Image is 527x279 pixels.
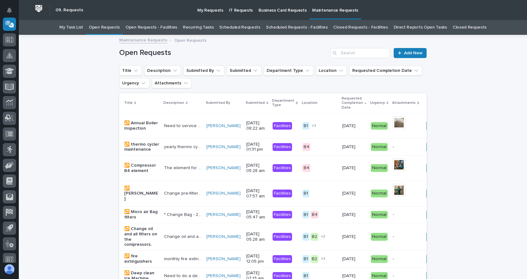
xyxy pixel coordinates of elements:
[246,163,268,174] p: [DATE] 05:28 am
[321,257,325,261] span: + 3
[393,212,418,217] p: -
[273,164,292,172] div: Facilities
[273,190,292,197] div: Facilities
[349,66,422,76] button: Requested Completion Date
[342,165,366,171] p: [DATE]
[119,250,499,267] tr: 🔁 fire extinguishersmonthly fire extinguisher checkmonthly fire extinguisher check [PERSON_NAME] ...
[370,99,385,106] p: Urgency
[33,3,45,14] img: Workspace Logo
[342,95,363,111] p: Requested Completion Date
[206,165,241,171] a: [PERSON_NAME]
[330,48,390,58] input: Search
[124,226,159,247] p: 🔁 Change oil and all filters on the compressors.
[316,66,347,76] button: Location
[394,20,447,35] a: Direct Reports Open Tasks
[393,273,418,279] p: -
[119,66,142,76] button: Title
[124,163,159,174] p: 🔁 Compressor B4 element
[119,78,149,88] button: Urgency
[333,20,388,35] a: Closed Requests - Facilities
[273,122,292,130] div: Facilities
[394,48,427,58] a: Add New
[164,164,203,171] p: The element for a building 4 compressor room needs to be changed where it comes out of the dryer.
[426,232,448,242] button: Assign
[273,143,292,151] div: Facilities
[206,99,230,106] p: Submitted By
[426,142,448,152] button: Assign
[266,20,327,35] a: Scheduled Requests - Facilities
[342,123,366,129] p: [DATE]
[206,256,241,262] a: [PERSON_NAME]
[227,66,261,76] button: Submitted
[119,113,499,138] tr: 🔁 Annual Boiler InspectionNeed to service all boilers per manufacturerNeed to service all boilers...
[312,124,316,128] span: + 3
[311,255,318,263] div: B2
[124,209,159,220] p: 🔁 Micro air Bag filters
[393,144,418,150] p: -
[246,99,265,106] p: Submitted
[3,263,16,276] button: users-avatar
[246,142,268,153] p: [DATE] 01:31 pm
[342,234,366,239] p: [DATE]
[371,122,388,130] div: Normal
[206,212,241,217] a: [PERSON_NAME]
[164,190,203,196] p: Change pre-filter in the Ingersoll rand room Filter # KPEA55H
[206,144,241,150] a: [PERSON_NAME]
[272,97,294,109] p: Department Type
[119,155,499,181] tr: 🔁 Compressor B4 elementThe element for a building 4 compressor room needs to be changed where it ...
[321,235,325,239] span: + 2
[163,99,184,106] p: Description
[119,48,328,57] h1: Open Requests
[302,122,309,130] div: B1
[264,66,313,76] button: Department Type
[302,164,311,172] div: B4
[371,233,388,241] div: Normal
[426,163,448,173] button: Assign
[144,66,181,76] button: Description
[404,51,423,55] span: Add New
[3,4,16,17] button: Notifications
[302,190,309,197] div: B1
[124,254,159,264] p: 🔁 fire extinguishers
[393,256,418,262] p: -
[89,20,120,35] a: Open Requests
[124,142,159,153] p: 🔁 thermo cycler maintenance
[164,233,203,239] p: Change oil and all filters on the compressors. Locations: 2- B1 1- B2 1- B3 2- B4
[371,190,388,197] div: Normal
[174,36,206,43] p: Open Requests
[206,191,241,196] a: [PERSON_NAME]
[371,143,388,151] div: Normal
[119,181,499,206] tr: 🔁 [PERSON_NAME]Change pre-filter in the [PERSON_NAME] room Filter # KPEA55HChange pre-filter in t...
[246,209,268,220] p: [DATE] 05:47 am
[302,211,309,219] div: B1
[119,206,499,223] tr: 🔁 Micro air Bag filters* Change Bag - 24x24x4 filter - pre filter* Change Bag - 24x24x4 filter - ...
[371,164,388,172] div: Normal
[246,188,268,199] p: [DATE] 07:57 am
[219,20,260,35] a: Scheduled Requests
[152,78,192,88] button: Attachments
[119,36,167,43] a: Maintenance Requests
[164,272,203,279] p: Need to do a deep clean of the 4 ice machines - Remove all ice -Clean coils -Remove all parts per...
[393,234,418,239] p: -
[371,211,388,219] div: Normal
[302,233,309,241] div: B1
[246,121,268,131] p: [DATE] 08:22 am
[273,233,292,241] div: Facilities
[426,210,448,220] button: Assign
[246,232,268,242] p: [DATE] 05:28 am
[342,256,366,262] p: [DATE]
[342,144,366,150] p: [DATE]
[311,211,319,219] div: B4
[125,20,177,35] a: Open Requests - Facilities
[119,138,499,155] tr: 🔁 thermo cycler maintenanceyearly thermo cycler service and inspections. - check shaft bearings f...
[273,211,292,219] div: Facilities
[206,234,241,239] a: [PERSON_NAME]
[164,122,203,129] p: Need to service all boilers per manufacturer
[206,273,241,279] a: [PERSON_NAME]
[124,186,159,201] p: 🔁 [PERSON_NAME]
[392,99,416,106] p: Attachments
[124,99,133,106] p: Title
[426,121,448,131] button: Assign
[59,20,83,35] a: My Task List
